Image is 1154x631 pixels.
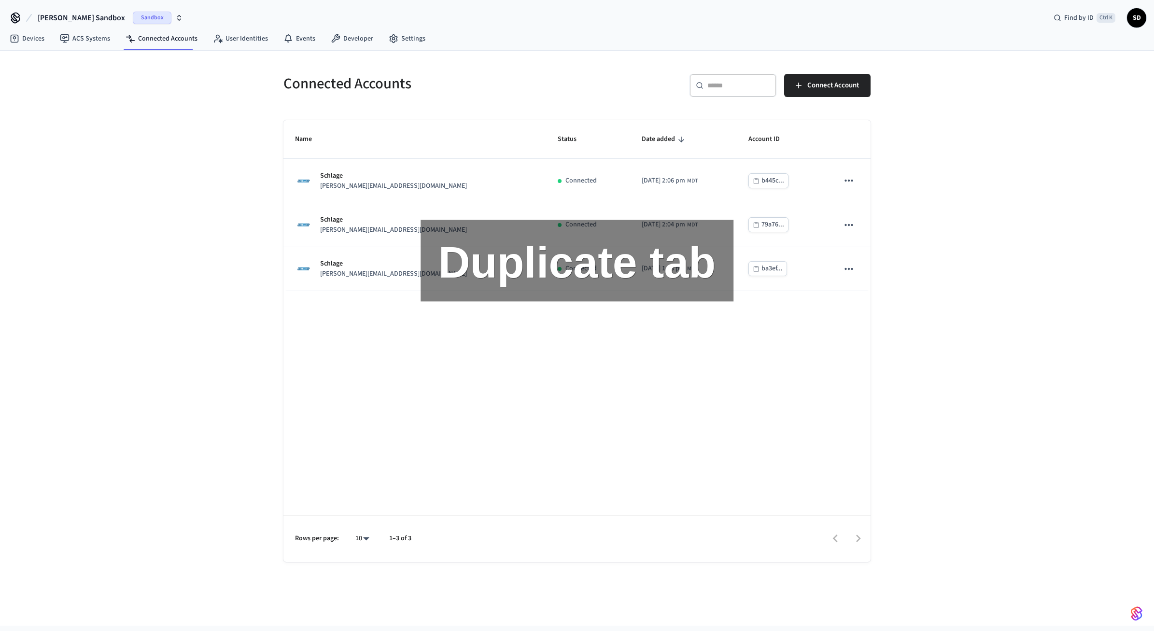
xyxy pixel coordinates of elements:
[295,216,312,234] img: Schlage Logo, Square
[642,220,685,230] span: [DATE] 2:04 pm
[642,264,698,274] div: America/Edmonton
[320,225,467,235] p: [PERSON_NAME][EMAIL_ADDRESS][DOMAIN_NAME]
[1131,606,1142,621] img: SeamLogoGradient.69752ec5.svg
[748,173,788,188] button: b445c...
[1046,9,1123,27] div: Find by IDCtrl K
[1127,8,1146,28] button: SD
[133,12,171,24] span: Sandbox
[784,74,871,97] button: Connect Account
[687,221,698,229] span: MDT
[276,30,323,47] a: Events
[295,260,312,278] img: Schlage Logo, Square
[642,176,685,186] span: [DATE] 2:06 pm
[1128,9,1145,27] span: SD
[748,217,788,232] button: 79a76...
[642,220,698,230] div: America/Edmonton
[642,264,685,274] span: [DATE] 1:53 pm
[565,264,597,274] p: Connected
[642,132,688,147] span: Date added
[807,79,859,92] span: Connect Account
[320,215,467,225] p: Schlage
[320,171,467,181] p: Schlage
[38,12,125,24] span: [PERSON_NAME] Sandbox
[283,120,871,291] table: sticky table
[320,181,467,191] p: [PERSON_NAME][EMAIL_ADDRESS][DOMAIN_NAME]
[748,132,792,147] span: Account ID
[389,533,411,544] p: 1–3 of 3
[1097,13,1115,23] span: Ctrl K
[642,176,698,186] div: America/Edmonton
[52,30,118,47] a: ACS Systems
[761,219,784,231] div: 79a76...
[687,177,698,185] span: MDT
[320,269,467,279] p: [PERSON_NAME][EMAIL_ADDRESS][DOMAIN_NAME]
[351,532,374,546] div: 10
[323,30,381,47] a: Developer
[565,220,597,230] p: Connected
[295,132,324,147] span: Name
[205,30,276,47] a: User Identities
[748,261,787,276] button: ba3ef...
[687,265,698,273] span: MDT
[761,175,784,187] div: b445c...
[761,263,783,275] div: ba3ef...
[118,30,205,47] a: Connected Accounts
[320,259,467,269] p: Schlage
[558,132,589,147] span: Status
[295,172,312,190] img: Schlage Logo, Square
[381,30,433,47] a: Settings
[1064,13,1094,23] span: Find by ID
[295,533,339,544] p: Rows per page:
[283,74,571,94] h5: Connected Accounts
[2,30,52,47] a: Devices
[565,176,597,186] p: Connected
